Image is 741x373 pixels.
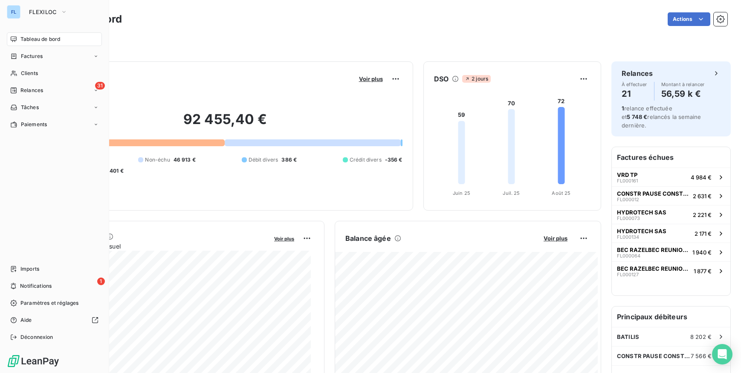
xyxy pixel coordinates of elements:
[7,32,102,46] a: Tableau de bord
[617,253,640,258] span: FL000064
[7,262,102,276] a: Imports
[281,156,297,164] span: 386 €
[7,313,102,327] a: Aide
[612,243,730,261] button: BEC RAZELBEC REUNION EASYNOVFL0000641 940 €
[345,233,391,243] h6: Balance âgée
[21,121,47,128] span: Paiements
[694,268,712,275] span: 1 877 €
[20,316,32,324] span: Aide
[20,87,43,94] span: Relances
[622,105,701,129] span: relance effectuée et relancés la semaine dernière.
[617,216,640,221] span: FL000073
[612,168,730,186] button: VRD TPFL0001614 984 €
[97,278,105,285] span: 1
[385,156,402,164] span: -356 €
[612,147,730,168] h6: Factures échues
[617,228,666,234] span: HYDROTECH SAS
[617,246,689,253] span: BEC RAZELBEC REUNION EASYNOV
[7,84,102,97] a: 31Relances
[617,190,689,197] span: CONSTR PAUSE CONSTRUCTION ET TERRASSEMENT
[617,171,637,178] span: VRD TP
[622,87,647,101] h4: 21
[661,87,705,101] h4: 56,59 k €
[7,101,102,114] a: Tâches
[174,156,196,164] span: 46 913 €
[48,242,268,251] span: Chiffre d'affaires mensuel
[359,75,383,82] span: Voir plus
[622,105,624,112] span: 1
[20,299,78,307] span: Paramètres et réglages
[622,82,647,87] span: À effectuer
[691,353,712,359] span: 7 566 €
[29,9,57,15] span: FLEXILOC
[612,205,730,224] button: HYDROTECH SASFL0000732 221 €
[552,190,570,196] tspan: Août 25
[145,156,170,164] span: Non-échu
[20,265,39,273] span: Imports
[627,113,647,120] span: 5 748 €
[249,156,278,164] span: Débit divers
[612,306,730,327] h6: Principaux débiteurs
[612,186,730,205] button: CONSTR PAUSE CONSTRUCTION ET TERRASSEMENTFL0000122 631 €
[617,234,639,240] span: FL000134
[20,35,60,43] span: Tableau de bord
[272,234,297,242] button: Voir plus
[617,209,666,216] span: HYDROTECH SAS
[612,261,730,280] button: BEC RAZELBEC REUNION EASYNOVFL0001271 877 €
[690,333,712,340] span: 8 202 €
[541,234,570,242] button: Voir plus
[617,265,690,272] span: BEC RAZELBEC REUNION EASYNOV
[356,75,385,83] button: Voir plus
[695,230,712,237] span: 2 171 €
[668,12,710,26] button: Actions
[712,344,732,364] div: Open Intercom Messenger
[7,354,60,368] img: Logo LeanPay
[7,5,20,19] div: FL
[462,75,491,83] span: 2 jours
[617,197,639,202] span: FL000012
[692,249,712,256] span: 1 940 €
[617,272,639,277] span: FL000127
[617,333,639,340] span: BATILIS
[434,74,449,84] h6: DSO
[503,190,520,196] tspan: Juil. 25
[693,193,712,200] span: 2 631 €
[20,282,52,290] span: Notifications
[661,82,705,87] span: Montant à relancer
[453,190,470,196] tspan: Juin 25
[274,236,294,242] span: Voir plus
[544,235,567,242] span: Voir plus
[107,167,124,175] span: -401 €
[48,111,402,136] h2: 92 455,40 €
[617,178,638,183] span: FL000161
[21,69,38,77] span: Clients
[350,156,382,164] span: Crédit divers
[693,211,712,218] span: 2 221 €
[7,67,102,80] a: Clients
[691,174,712,181] span: 4 984 €
[21,52,43,60] span: Factures
[21,104,39,111] span: Tâches
[617,353,691,359] span: CONSTR PAUSE CONSTRUCTION ET TERRASSEMENT
[7,296,102,310] a: Paramètres et réglages
[7,49,102,63] a: Factures
[612,224,730,243] button: HYDROTECH SASFL0001342 171 €
[622,68,653,78] h6: Relances
[20,333,53,341] span: Déconnexion
[95,82,105,90] span: 31
[7,118,102,131] a: Paiements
